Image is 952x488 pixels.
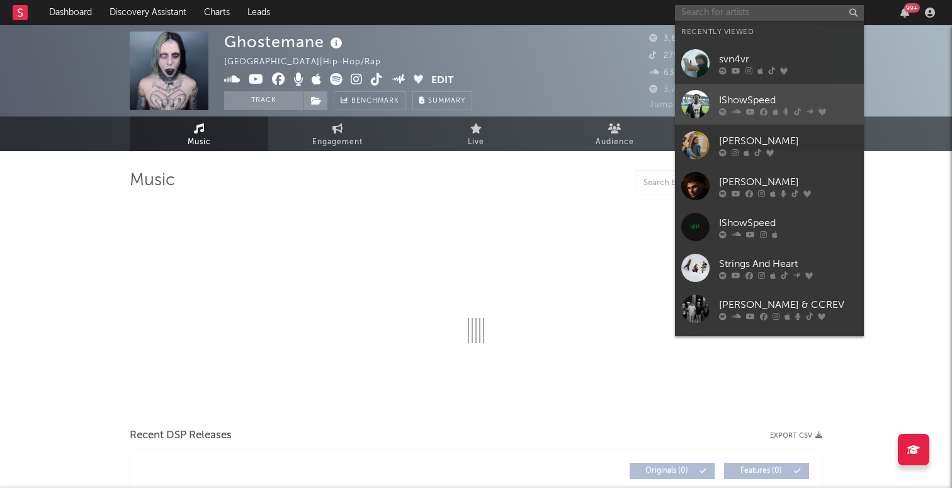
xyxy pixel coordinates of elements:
[681,25,858,40] div: Recently Viewed
[638,467,696,475] span: Originals ( 0 )
[637,178,770,188] input: Search by song name or URL
[130,116,268,151] a: Music
[224,31,346,52] div: Ghostemane
[312,135,363,150] span: Engagement
[675,43,864,84] a: svn4vr
[224,91,303,110] button: Track
[719,52,858,67] div: svn4vr
[596,135,634,150] span: Audience
[900,8,909,18] button: 99+
[412,91,472,110] button: Summary
[719,256,858,271] div: Strings And Heart
[431,73,454,89] button: Edit
[428,98,465,105] span: Summary
[130,428,232,443] span: Recent DSP Releases
[649,69,698,77] span: 638,723
[649,101,723,109] span: Jump Score: 34.5
[675,288,864,329] a: [PERSON_NAME] & CCREV
[675,84,864,125] a: IShowSpeed
[719,174,858,190] div: [PERSON_NAME]
[732,467,790,475] span: Features ( 0 )
[188,135,211,150] span: Music
[904,3,920,13] div: 99 +
[675,247,864,288] a: Strings And Heart
[545,116,684,151] a: Audience
[649,86,783,94] span: 3,746,453 Monthly Listeners
[719,93,858,108] div: IShowSpeed
[351,94,399,109] span: Benchmark
[407,116,545,151] a: Live
[649,35,706,43] span: 3,693,673
[334,91,406,110] a: Benchmark
[675,166,864,207] a: [PERSON_NAME]
[675,5,864,21] input: Search for artists
[724,463,809,479] button: Features(0)
[268,116,407,151] a: Engagement
[675,329,864,370] a: [PERSON_NAME]
[649,52,699,60] span: 279,900
[468,135,484,150] span: Live
[630,463,715,479] button: Originals(0)
[719,133,858,149] div: [PERSON_NAME]
[719,297,858,312] div: [PERSON_NAME] & CCREV
[719,215,858,230] div: IShowSpeed
[675,125,864,166] a: [PERSON_NAME]
[224,55,410,70] div: [GEOGRAPHIC_DATA] | Hip-Hop/Rap
[770,432,822,440] button: Export CSV
[675,207,864,247] a: IShowSpeed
